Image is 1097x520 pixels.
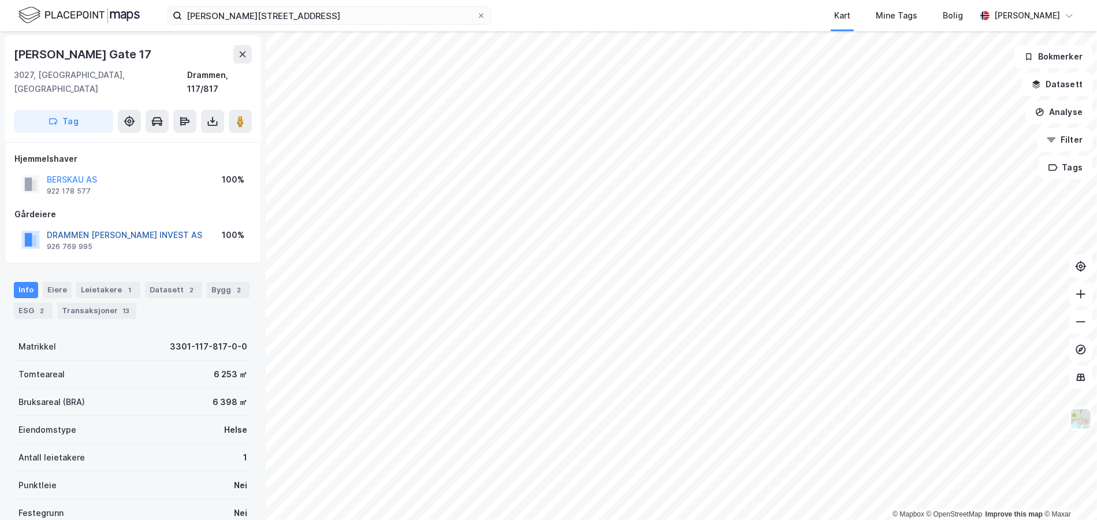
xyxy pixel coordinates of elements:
[1037,128,1092,151] button: Filter
[14,110,113,133] button: Tag
[243,451,247,465] div: 1
[927,510,983,518] a: OpenStreetMap
[47,242,92,251] div: 926 769 995
[222,228,244,242] div: 100%
[1039,465,1097,520] iframe: Chat Widget
[18,451,85,465] div: Antall leietakere
[986,510,1043,518] a: Improve this map
[224,423,247,437] div: Helse
[234,478,247,492] div: Nei
[170,340,247,354] div: 3301-117-817-0-0
[14,68,187,96] div: 3027, [GEOGRAPHIC_DATA], [GEOGRAPHIC_DATA]
[18,340,56,354] div: Matrikkel
[186,284,198,296] div: 2
[214,367,247,381] div: 6 253 ㎡
[834,9,850,23] div: Kart
[124,284,136,296] div: 1
[234,506,247,520] div: Nei
[1039,465,1097,520] div: Kontrollprogram for chat
[43,282,72,298] div: Eiere
[1014,45,1092,68] button: Bokmerker
[943,9,963,23] div: Bolig
[1070,408,1092,430] img: Z
[876,9,917,23] div: Mine Tags
[1022,73,1092,96] button: Datasett
[994,9,1060,23] div: [PERSON_NAME]
[14,152,251,166] div: Hjemmelshaver
[14,282,38,298] div: Info
[18,423,76,437] div: Eiendomstype
[18,506,64,520] div: Festegrunn
[207,282,250,298] div: Bygg
[145,282,202,298] div: Datasett
[893,510,924,518] a: Mapbox
[1025,101,1092,124] button: Analyse
[120,305,132,317] div: 13
[1039,156,1092,179] button: Tags
[18,478,57,492] div: Punktleie
[222,173,244,187] div: 100%
[14,303,53,319] div: ESG
[18,5,140,25] img: logo.f888ab2527a4732fd821a326f86c7f29.svg
[187,68,252,96] div: Drammen, 117/817
[57,303,136,319] div: Transaksjoner
[182,7,477,24] input: Søk på adresse, matrikkel, gårdeiere, leietakere eller personer
[18,367,65,381] div: Tomteareal
[47,187,91,196] div: 922 178 577
[14,207,251,221] div: Gårdeiere
[213,395,247,409] div: 6 398 ㎡
[76,282,140,298] div: Leietakere
[233,284,245,296] div: 2
[36,305,48,317] div: 2
[14,45,154,64] div: [PERSON_NAME] Gate 17
[18,395,85,409] div: Bruksareal (BRA)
